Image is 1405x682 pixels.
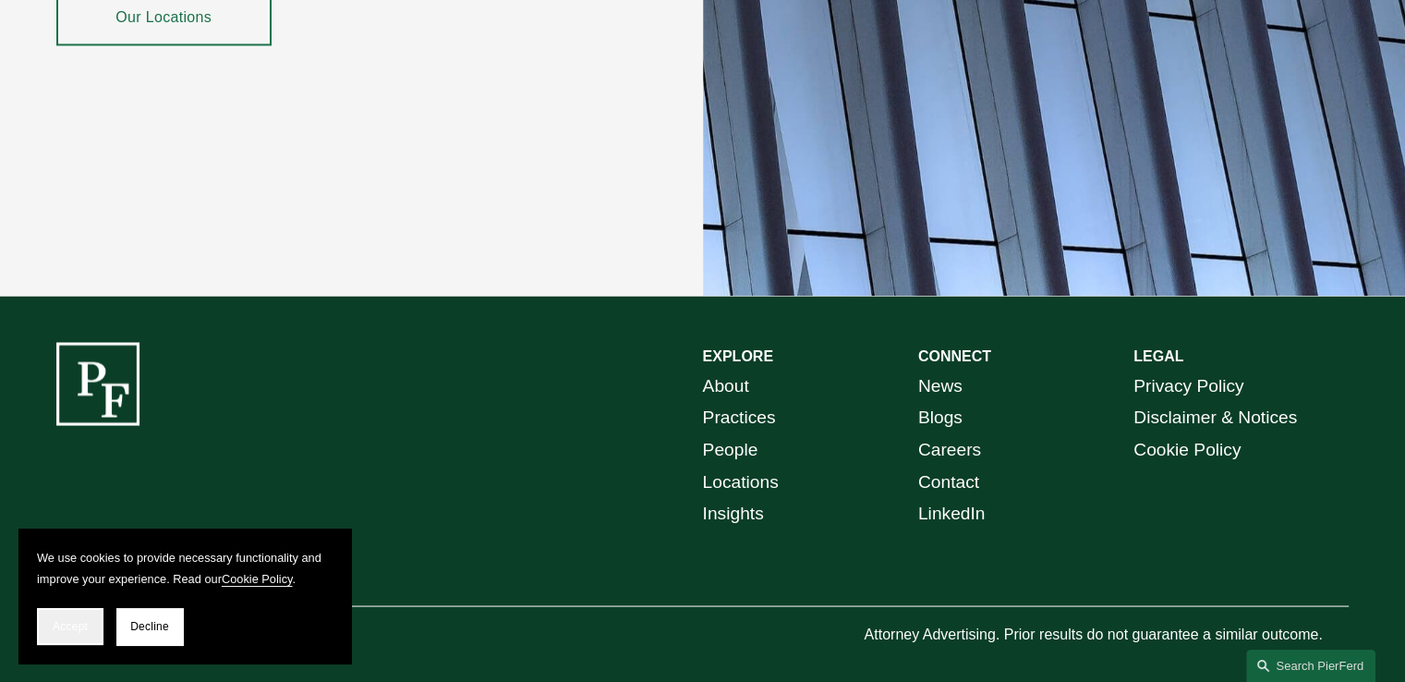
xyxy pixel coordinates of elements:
[918,433,981,466] a: Careers
[1133,401,1297,433] a: Disclaimer & Notices
[703,401,776,433] a: Practices
[1246,650,1375,682] a: Search this site
[1133,433,1241,466] a: Cookie Policy
[703,433,758,466] a: People
[703,497,764,530] a: Insights
[918,466,979,498] a: Contact
[864,621,1349,648] p: Attorney Advertising. Prior results do not guarantee a similar outcome.
[1133,370,1243,402] a: Privacy Policy
[37,547,333,590] p: We use cookies to provide necessary functionality and improve your experience. Read our .
[703,466,779,498] a: Locations
[918,497,986,530] a: LinkedIn
[18,529,351,664] section: Cookie banner
[37,608,103,645] button: Accept
[703,370,749,402] a: About
[1133,347,1183,363] strong: LEGAL
[53,620,88,633] span: Accept
[116,608,183,645] button: Decline
[918,370,963,402] a: News
[918,401,963,433] a: Blogs
[222,572,293,586] a: Cookie Policy
[703,347,773,363] strong: EXPLORE
[918,347,991,363] strong: CONNECT
[130,620,169,633] span: Decline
